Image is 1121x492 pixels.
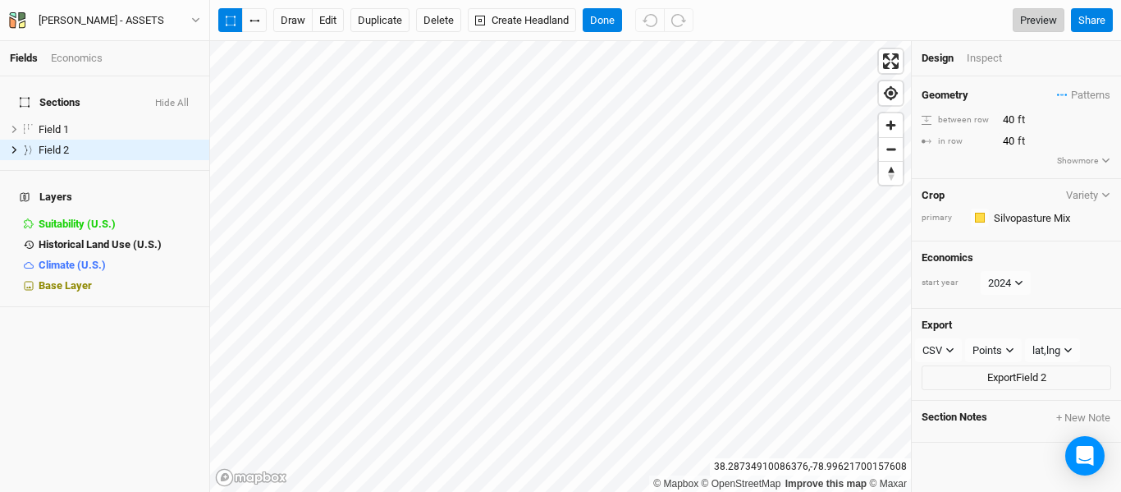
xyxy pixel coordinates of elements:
[922,114,994,126] div: between row
[416,8,461,33] button: Delete
[39,238,162,251] span: Historical Land Use (U.S.)
[51,51,103,66] div: Economics
[215,468,287,487] a: Mapbox logo
[922,251,1111,264] h4: Economics
[8,11,201,30] button: [PERSON_NAME] - ASSETS
[879,138,903,161] span: Zoom out
[922,343,942,359] div: CSV
[468,8,576,33] button: Create Headland
[39,279,199,292] div: Base Layer
[1025,338,1080,363] button: lat,lng
[915,338,962,363] button: CSV
[210,41,911,492] canvas: Map
[39,144,69,156] span: Field 2
[1056,154,1111,168] button: Showmore
[879,162,903,185] span: Reset bearing to north
[39,123,69,136] span: Field 1
[702,478,781,490] a: OpenStreetMap
[922,51,954,66] div: Design
[922,136,994,148] div: in row
[869,478,907,490] a: Maxar
[350,8,410,33] button: Duplicate
[1057,87,1110,103] span: Patterns
[583,8,622,33] button: Done
[39,259,199,272] div: Climate (U.S.)
[39,12,164,29] div: [PERSON_NAME] - ASSETS
[653,478,698,490] a: Mapbox
[154,98,190,109] button: Hide All
[312,8,344,33] button: edit
[1056,86,1111,104] button: Patterns
[10,181,199,214] h4: Layers
[989,208,1111,228] input: Silvopasture Mix
[972,343,1002,359] div: Points
[879,81,903,105] button: Find my location
[922,366,1111,390] button: ExportField 2
[39,144,199,157] div: Field 2
[39,123,199,136] div: Field 1
[39,218,116,230] span: Suitability (U.S.)
[710,458,911,476] div: 38.28734910086376 , -78.99621700157608
[1032,343,1060,359] div: lat,lng
[1013,8,1064,33] a: Preview
[922,277,979,289] div: start year
[981,271,1031,296] button: 2024
[39,279,92,292] span: Base Layer
[785,478,867,490] a: Improve this map
[967,51,1025,66] div: Inspect
[664,8,693,33] button: Redo (^Z)
[922,212,963,224] div: primary
[39,259,106,271] span: Climate (U.S.)
[922,411,987,425] span: Section Notes
[879,137,903,161] button: Zoom out
[1055,411,1111,425] button: + New Note
[1071,8,1113,33] button: Share
[39,12,164,29] div: Mooney - ASSETS
[39,238,199,251] div: Historical Land Use (U.S.)
[1065,189,1111,201] button: Variety
[922,319,1111,332] h4: Export
[879,161,903,185] button: Reset bearing to north
[635,8,665,33] button: Undo (^z)
[1065,436,1105,476] div: Open Intercom Messenger
[922,189,945,202] h4: Crop
[39,218,199,231] div: Suitability (U.S.)
[879,49,903,73] button: Enter fullscreen
[20,96,80,109] span: Sections
[10,52,38,64] a: Fields
[965,338,1022,363] button: Points
[879,113,903,137] button: Zoom in
[273,8,313,33] button: draw
[922,89,968,102] h4: Geometry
